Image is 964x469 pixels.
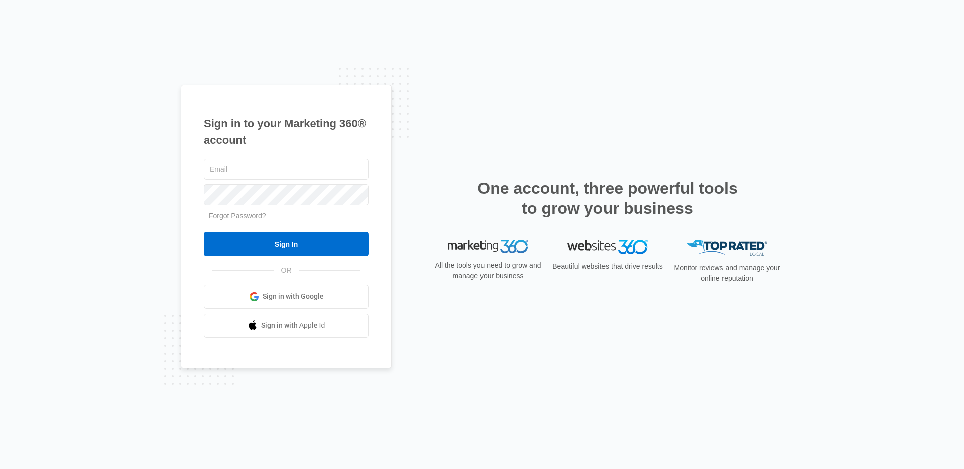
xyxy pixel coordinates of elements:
[474,178,741,218] h2: One account, three powerful tools to grow your business
[204,314,369,338] a: Sign in with Apple Id
[671,263,783,284] p: Monitor reviews and manage your online reputation
[204,115,369,148] h1: Sign in to your Marketing 360® account
[204,285,369,309] a: Sign in with Google
[263,291,324,302] span: Sign in with Google
[209,212,266,220] a: Forgot Password?
[687,240,767,256] img: Top Rated Local
[432,260,544,281] p: All the tools you need to grow and manage your business
[448,240,528,254] img: Marketing 360
[274,265,299,276] span: OR
[204,159,369,180] input: Email
[204,232,369,256] input: Sign In
[261,320,325,331] span: Sign in with Apple Id
[551,261,664,272] p: Beautiful websites that drive results
[567,240,648,254] img: Websites 360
